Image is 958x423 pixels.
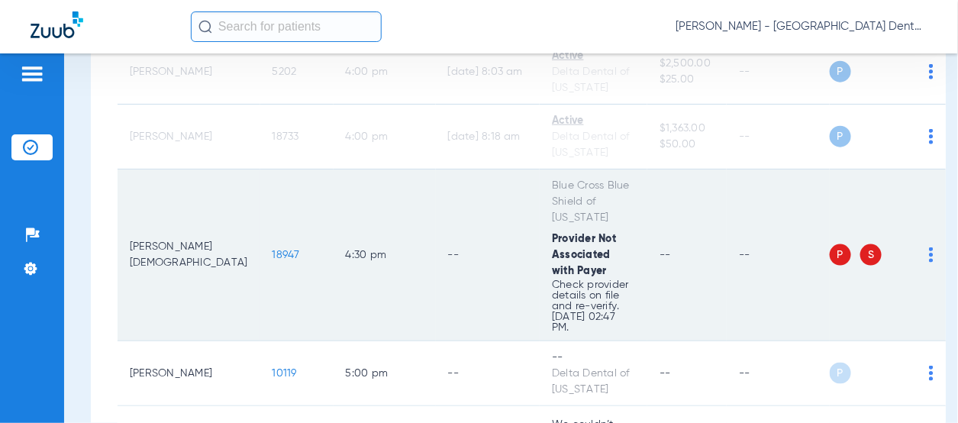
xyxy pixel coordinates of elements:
[552,48,635,64] div: Active
[334,341,436,406] td: 5:00 PM
[830,126,851,147] span: P
[552,178,635,226] div: Blue Cross Blue Shield of [US_STATE]
[118,341,260,406] td: [PERSON_NAME]
[552,64,635,96] div: Delta Dental of [US_STATE]
[436,105,540,170] td: [DATE] 8:18 AM
[727,105,830,170] td: --
[198,20,212,34] img: Search Icon
[660,250,671,260] span: --
[929,64,934,79] img: group-dot-blue.svg
[552,279,635,333] p: Check provider details on file and re-verify. [DATE] 02:47 PM.
[552,234,616,276] span: Provider Not Associated with Payer
[660,137,714,153] span: $50.00
[552,366,635,398] div: Delta Dental of [US_STATE]
[660,72,714,88] span: $25.00
[20,65,44,83] img: hamburger-icon
[273,250,300,260] span: 18947
[727,40,830,105] td: --
[727,170,830,341] td: --
[118,170,260,341] td: [PERSON_NAME][DEMOGRAPHIC_DATA]
[727,341,830,406] td: --
[31,11,83,38] img: Zuub Logo
[334,105,436,170] td: 4:00 PM
[552,129,635,161] div: Delta Dental of [US_STATE]
[676,19,927,34] span: [PERSON_NAME] - [GEOGRAPHIC_DATA] Dental HQ
[552,350,635,366] div: --
[273,368,297,379] span: 10119
[273,131,299,142] span: 18733
[860,244,882,266] span: S
[334,40,436,105] td: 4:00 PM
[830,61,851,82] span: P
[660,121,714,137] span: $1,363.00
[118,105,260,170] td: [PERSON_NAME]
[436,40,540,105] td: [DATE] 8:03 AM
[882,350,958,423] iframe: Chat Widget
[118,40,260,105] td: [PERSON_NAME]
[273,66,297,77] span: 5202
[436,341,540,406] td: --
[660,368,671,379] span: --
[929,247,934,263] img: group-dot-blue.svg
[436,170,540,341] td: --
[830,363,851,384] span: P
[334,170,436,341] td: 4:30 PM
[830,244,851,266] span: P
[552,113,635,129] div: Active
[191,11,382,42] input: Search for patients
[929,129,934,144] img: group-dot-blue.svg
[660,56,714,72] span: $2,500.00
